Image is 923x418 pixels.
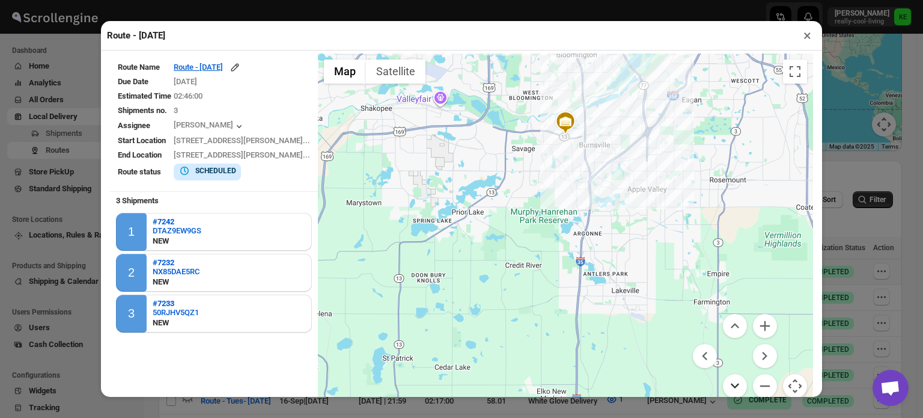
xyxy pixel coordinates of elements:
button: Toggle fullscreen view [783,60,807,84]
div: NEW [153,317,199,329]
span: Route status [118,167,161,176]
div: [STREET_ADDRESS][PERSON_NAME]... [174,149,310,161]
span: Start Location [118,136,166,145]
button: Move right [753,344,777,368]
span: End Location [118,150,162,159]
b: SCHEDULED [195,167,236,175]
div: NEW [153,235,201,247]
b: #7242 [153,217,174,226]
button: Route - [DATE] [174,61,241,73]
button: Map camera controls [783,374,807,398]
b: 3 Shipments [110,190,165,211]
button: Zoom out [753,374,777,398]
button: #7232 [153,258,200,267]
div: 3 [128,307,135,321]
span: Assignee [118,121,150,130]
button: 50RJHV5QZ1 [153,308,199,317]
span: Shipments no. [118,106,167,115]
button: Move up [723,314,747,338]
button: × [799,27,816,44]
b: #7232 [153,258,174,267]
button: Move down [723,374,747,398]
button: NX85DAE5RC [153,267,200,276]
button: Show satellite imagery [366,60,425,84]
span: Estimated Time [118,91,171,100]
button: Zoom in [753,314,777,338]
span: Due Date [118,77,148,86]
div: NEW [153,276,200,288]
button: [PERSON_NAME] [174,120,245,132]
button: #7242 [153,217,201,226]
button: #7233 [153,299,199,308]
button: SCHEDULED [178,165,236,177]
h2: Route - [DATE] [107,29,165,41]
span: [DATE] [174,77,197,86]
div: Open chat [873,370,909,406]
span: Route Name [118,63,160,72]
span: 02:46:00 [174,91,203,100]
span: 3 [174,106,178,115]
div: 1 [128,225,135,239]
div: [STREET_ADDRESS][PERSON_NAME]... [174,135,310,147]
b: #7233 [153,299,174,308]
button: Show street map [324,60,366,84]
button: DTAZ9EW9GS [153,226,201,235]
div: 2 [128,266,135,280]
button: Move left [693,344,717,368]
